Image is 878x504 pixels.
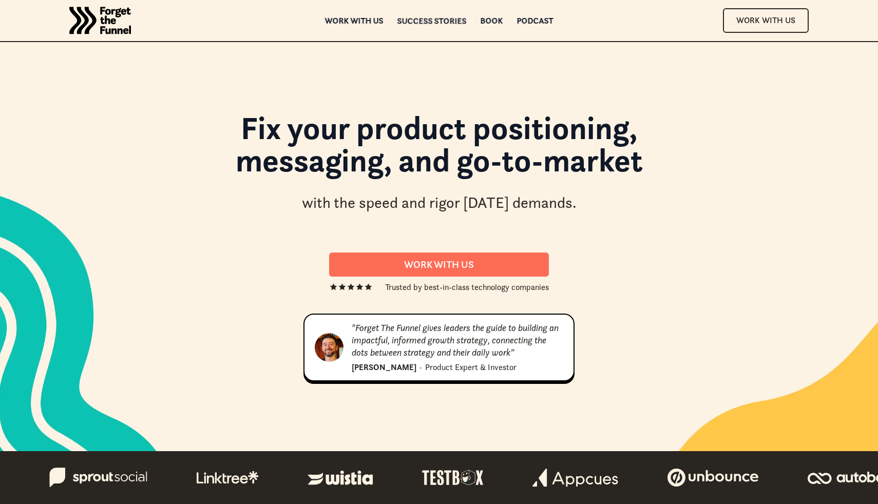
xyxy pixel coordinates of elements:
[385,281,549,293] div: Trusted by best-in-class technology companies
[481,17,503,24] a: Book
[397,17,467,25] div: Success Stories
[419,361,422,373] div: ·
[162,112,716,186] h1: Fix your product positioning, messaging, and go-to-market
[425,361,517,373] div: Product Expert & Investor
[302,192,577,214] div: with the speed and rigor [DATE] demands.
[517,17,553,24] a: Podcast
[723,8,809,32] a: Work With Us
[397,17,467,24] a: Success StoriesSuccess Stories
[341,259,537,270] div: Work With us
[352,361,416,373] div: [PERSON_NAME]
[329,253,549,277] a: Work With us
[325,17,384,24] a: Work with us
[352,322,563,359] div: "Forget The Funnel gives leaders the guide to building an impactful, informed growth strategy, co...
